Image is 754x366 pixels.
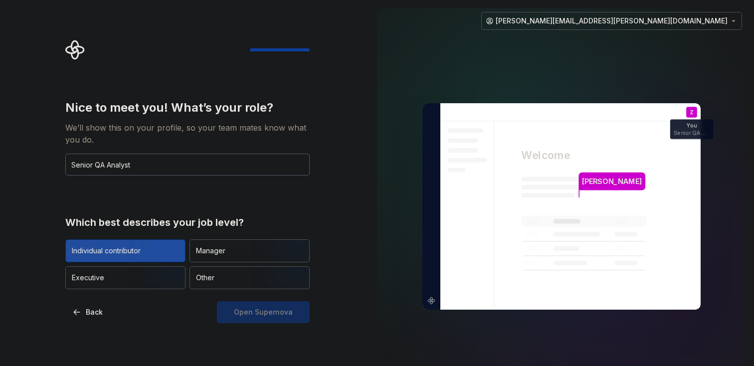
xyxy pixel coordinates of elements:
p: [PERSON_NAME] [588,271,645,284]
button: [PERSON_NAME][EMAIL_ADDRESS][PERSON_NAME][DOMAIN_NAME] [481,12,742,30]
p: You [687,123,697,129]
div: Individual contributor [72,246,141,256]
p: Senior QA Analyst [674,130,710,136]
div: Manager [196,246,225,256]
button: Back [65,301,111,323]
div: Other [196,273,214,283]
div: We’ll show this on your profile, so your team mates know what you do. [65,122,310,146]
svg: Supernova Logo [65,40,85,60]
div: Nice to meet you! What’s your role? [65,100,310,116]
p: Welcome [521,148,570,163]
div: Executive [72,273,104,283]
span: [PERSON_NAME][EMAIL_ADDRESS][PERSON_NAME][DOMAIN_NAME] [496,16,728,26]
span: Back [86,307,103,317]
input: Job title [65,154,310,176]
p: [PERSON_NAME] [582,176,642,187]
p: Z [690,110,694,115]
div: Which best describes your job level? [65,215,310,229]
